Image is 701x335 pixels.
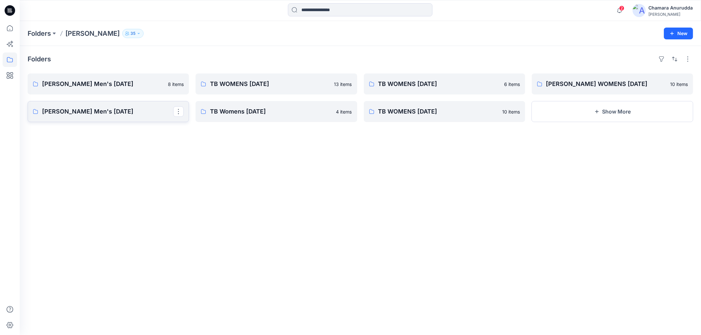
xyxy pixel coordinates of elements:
[28,101,189,122] a: [PERSON_NAME] Men's [DATE]
[364,73,525,94] a: TB WOMENS [DATE]6 items
[670,81,688,88] p: 10 items
[28,55,51,63] h4: Folders
[130,30,135,37] p: 35
[65,29,120,38] p: [PERSON_NAME]
[28,73,189,94] a: [PERSON_NAME] Men's [DATE]8 items
[378,107,498,116] p: TB WOMENS [DATE]
[196,73,357,94] a: TB WOMENS [DATE]13 items
[334,81,352,88] p: 13 items
[633,4,646,17] img: avatar
[168,81,184,88] p: 8 items
[502,108,520,115] p: 10 items
[122,29,144,38] button: 35
[504,81,520,88] p: 6 items
[210,79,330,89] p: TB WOMENS [DATE]
[532,73,693,94] a: [PERSON_NAME] WOMENS [DATE]10 items
[196,101,357,122] a: TB Womens [DATE]4 items
[648,12,693,17] div: [PERSON_NAME]
[619,6,624,11] span: 2
[336,108,352,115] p: 4 items
[42,79,164,89] p: [PERSON_NAME] Men's [DATE]
[648,4,693,12] div: Chamara Anurudda
[28,29,51,38] a: Folders
[364,101,525,122] a: TB WOMENS [DATE]10 items
[532,101,693,122] button: Show More
[210,107,332,116] p: TB Womens [DATE]
[42,107,173,116] p: [PERSON_NAME] Men's [DATE]
[664,28,693,39] button: New
[378,79,500,89] p: TB WOMENS [DATE]
[546,79,666,89] p: [PERSON_NAME] WOMENS [DATE]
